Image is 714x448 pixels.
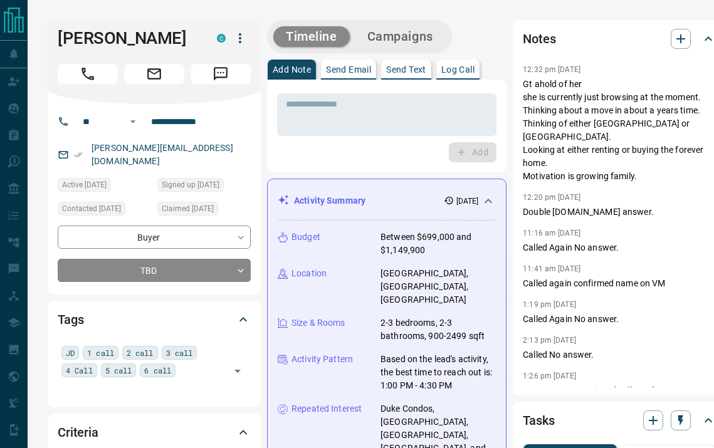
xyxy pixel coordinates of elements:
[291,231,320,244] p: Budget
[58,64,118,84] span: Call
[58,202,151,219] div: Tue May 13 2025
[381,231,496,257] p: Between $699,000 and $1,149,900
[523,336,576,345] p: 2:13 pm [DATE]
[125,114,140,129] button: Open
[291,316,345,330] p: Size & Rooms
[294,194,365,207] p: Activity Summary
[92,143,233,166] a: [PERSON_NAME][EMAIL_ADDRESS][DOMAIN_NAME]
[74,150,83,159] svg: Email Verified
[58,422,98,442] h2: Criteria
[523,264,580,273] p: 11:41 am [DATE]
[58,310,83,330] h2: Tags
[441,65,475,74] p: Log Call
[217,34,226,43] div: condos.ca
[191,64,251,84] span: Message
[278,189,496,212] div: Activity Summary[DATE]
[58,178,151,195] div: Sat Mar 29 2025
[105,364,132,377] span: 5 call
[291,353,353,366] p: Activity Pattern
[523,410,554,430] h2: Tasks
[62,202,121,215] span: Contacted [DATE]
[229,362,246,380] button: Open
[523,65,580,74] p: 12:32 pm [DATE]
[291,267,327,280] p: Location
[58,305,251,335] div: Tags
[58,226,251,249] div: Buyer
[66,364,93,377] span: 4 Call
[291,402,362,415] p: Repeated Interest
[523,29,555,49] h2: Notes
[157,202,251,219] div: Sun Mar 30 2025
[58,28,198,48] h1: [PERSON_NAME]
[124,64,184,84] span: Email
[523,300,576,309] p: 1:19 pm [DATE]
[127,346,154,359] span: 2 call
[523,193,580,202] p: 12:20 pm [DATE]
[456,195,479,207] p: [DATE]
[162,179,219,191] span: Signed up [DATE]
[273,65,311,74] p: Add Note
[62,179,107,191] span: Active [DATE]
[381,353,496,392] p: Based on the lead's activity, the best time to reach out is: 1:00 PM - 4:30 PM
[326,65,371,74] p: Send Email
[523,372,576,380] p: 1:26 pm [DATE]
[58,259,251,282] div: TBD
[144,364,171,377] span: 6 call
[355,26,446,47] button: Campaigns
[381,267,496,306] p: [GEOGRAPHIC_DATA], [GEOGRAPHIC_DATA], [GEOGRAPHIC_DATA]
[386,65,426,74] p: Send Text
[381,316,496,343] p: 2-3 bedrooms, 2-3 bathrooms, 900-2499 sqft
[273,26,350,47] button: Timeline
[166,346,193,359] span: 3 call
[523,229,580,237] p: 11:16 am [DATE]
[162,202,214,215] span: Claimed [DATE]
[66,346,75,359] span: JD
[157,178,251,195] div: Mon Dec 26 2022
[87,346,114,359] span: 1 call
[58,417,251,447] div: Criteria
